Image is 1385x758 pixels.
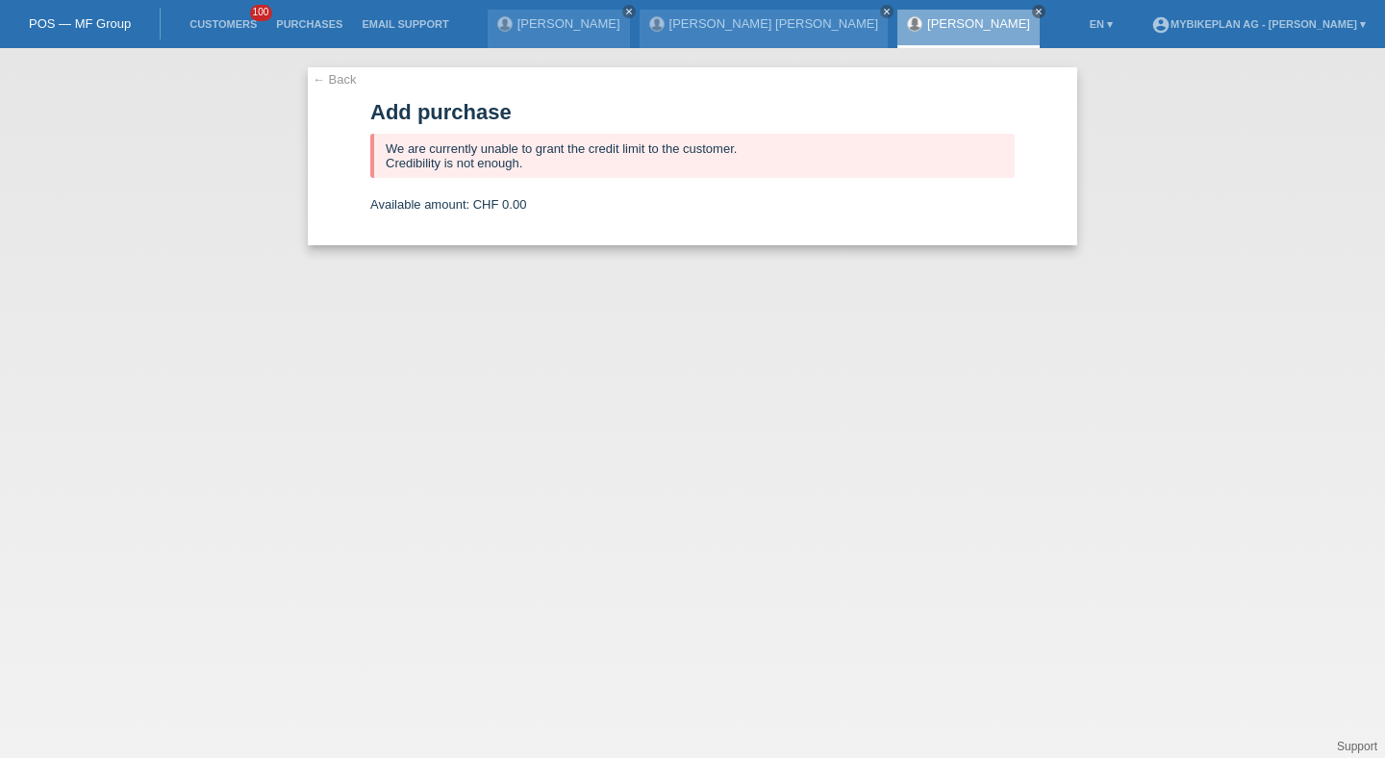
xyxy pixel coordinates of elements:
[1032,5,1045,18] a: close
[1142,18,1375,30] a: account_circleMybikeplan AG - [PERSON_NAME] ▾
[1337,740,1377,753] a: Support
[29,16,131,31] a: POS — MF Group
[266,18,352,30] a: Purchases
[313,72,357,87] a: ← Back
[669,16,878,31] a: [PERSON_NAME] [PERSON_NAME]
[927,16,1030,31] a: [PERSON_NAME]
[370,197,469,212] span: Available amount:
[180,18,266,30] a: Customers
[250,5,273,21] span: 100
[1151,15,1171,35] i: account_circle
[880,5,894,18] a: close
[1080,18,1122,30] a: EN ▾
[624,7,634,16] i: close
[473,197,527,212] span: CHF 0.00
[352,18,458,30] a: Email Support
[882,7,892,16] i: close
[370,134,1015,178] div: We are currently unable to grant the credit limit to the customer. Credibility is not enough.
[1034,7,1044,16] i: close
[370,100,1015,124] h1: Add purchase
[622,5,636,18] a: close
[517,16,620,31] a: [PERSON_NAME]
